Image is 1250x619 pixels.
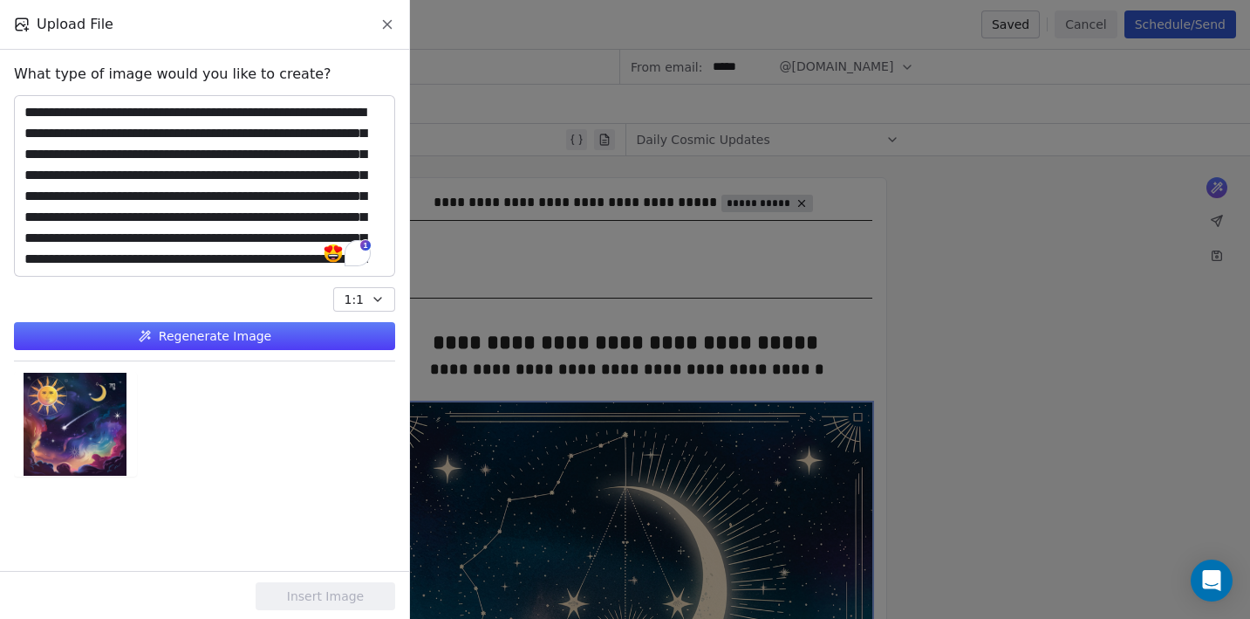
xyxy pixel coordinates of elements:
[37,14,113,35] span: Upload File
[344,291,364,309] span: 1:1
[256,582,395,610] button: Insert Image
[15,96,394,276] textarea: To enrich screen reader interactions, please activate Accessibility in Grammarly extension settings
[14,322,395,350] button: Regenerate Image
[1191,560,1233,602] div: Open Intercom Messenger
[14,64,331,85] span: What type of image would you like to create?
